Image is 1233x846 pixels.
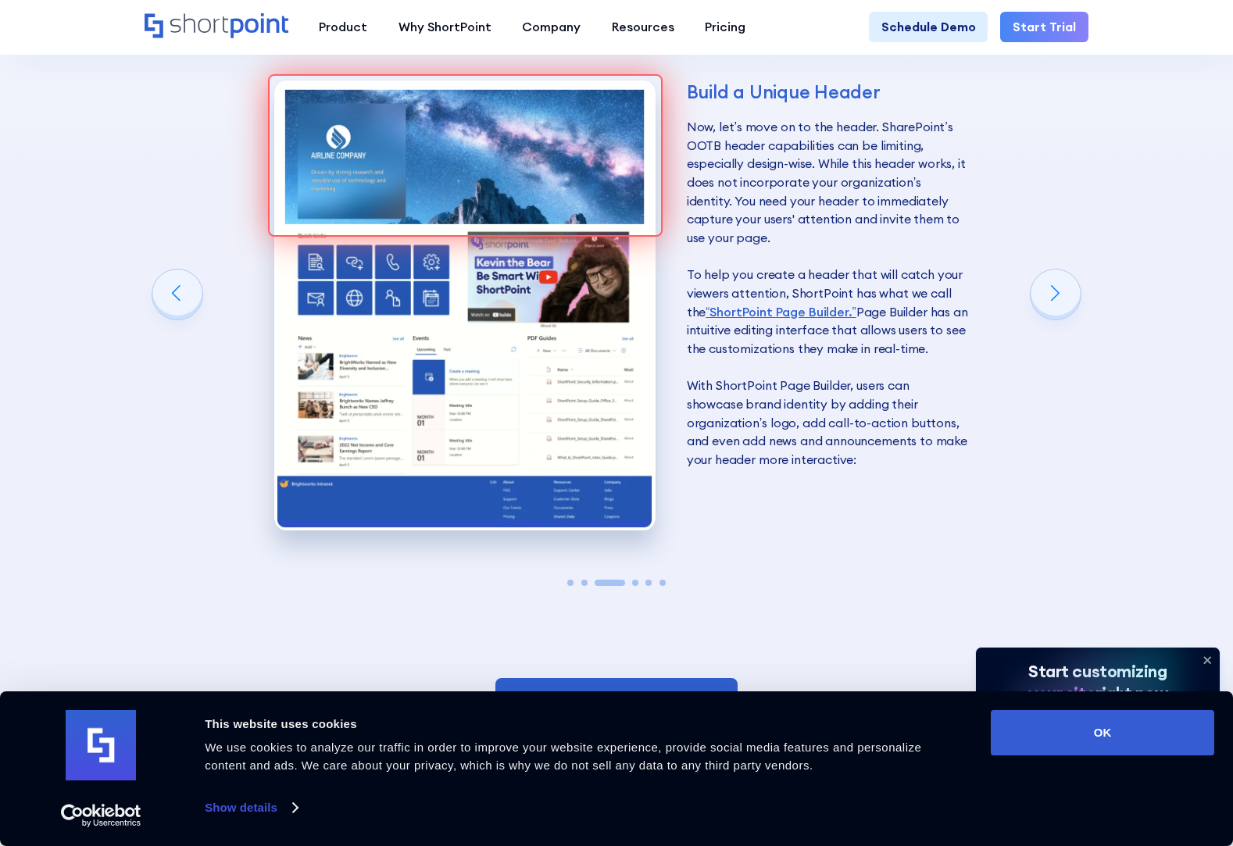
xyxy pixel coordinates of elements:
[506,12,595,42] a: Company
[612,18,674,37] div: Resources
[495,678,738,726] a: Explore Templates Library
[274,80,656,530] img: Building a SharePoint Communication Site for headers
[319,18,367,37] div: Product
[687,80,968,102] div: Build a Unique Header
[33,804,170,827] a: Usercentrics Cookiebot - opens in a new window
[205,741,921,772] span: We use cookies to analyze our traffic in order to improve your website experience, provide social...
[398,18,491,37] div: Why ShortPoint
[705,18,745,37] div: Pricing
[145,13,288,40] a: Home
[1000,12,1088,42] a: Start Trial
[145,31,1097,592] div: 3 / 6
[687,118,968,469] p: Now, let’s move on to the header. SharePoint’s OOTB header capabilities can be limiting, especial...
[991,710,1214,755] button: OK
[706,304,856,319] a: “ShortPoint Page Builder.”
[659,580,666,586] span: Go to slide 6
[595,580,625,586] span: Go to slide 3
[645,580,652,586] span: Go to slide 5
[632,580,638,586] span: Go to slide 4
[689,12,760,42] a: Pricing
[152,270,202,319] div: Previous slide
[869,12,988,42] a: Schedule Demo
[581,580,588,586] span: Go to slide 2
[567,580,574,586] span: Go to slide 1
[383,12,506,42] a: Why ShortPoint
[596,12,689,42] a: Resources
[522,18,581,37] div: Company
[1031,270,1081,319] div: Next slide
[304,12,383,42] a: Product
[205,715,956,734] div: This website uses cookies
[205,796,297,819] a: Show details
[66,710,136,780] img: logo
